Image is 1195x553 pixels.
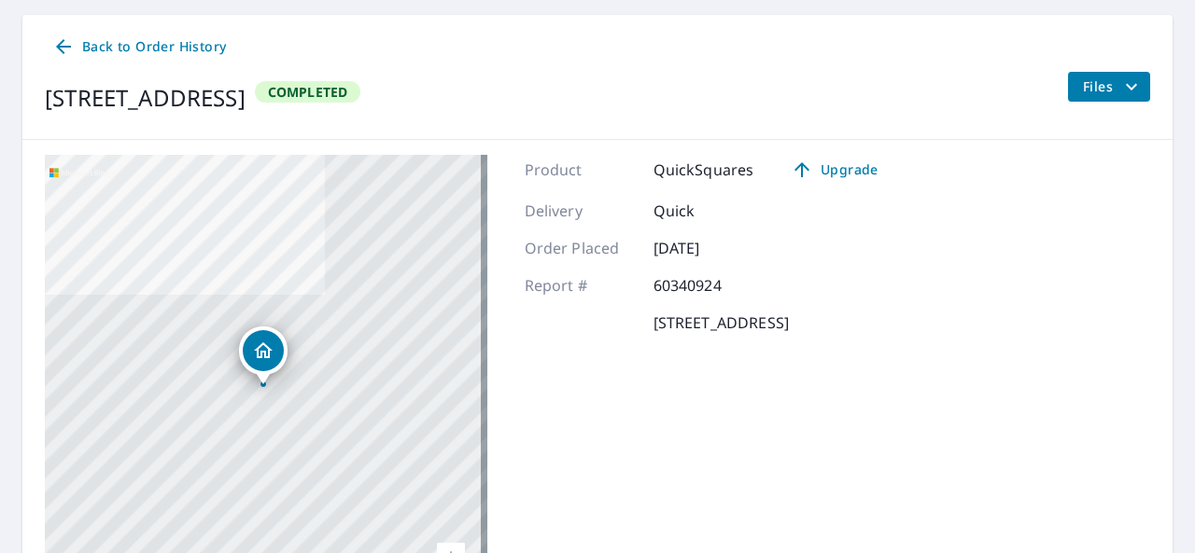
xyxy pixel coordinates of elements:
div: [STREET_ADDRESS] [45,81,246,115]
p: Product [525,159,637,181]
p: Order Placed [525,237,637,259]
p: 60340924 [654,274,766,297]
p: [DATE] [654,237,766,259]
p: Quick [654,200,766,222]
p: QuickSquares [654,159,754,181]
span: Files [1083,76,1143,98]
div: Dropped pin, building 1, Residential property, 304 Live Oak Dr Mountain City, TX 78610 [239,326,288,384]
a: Back to Order History [45,30,233,64]
span: Completed [257,83,359,101]
p: [STREET_ADDRESS] [654,311,789,334]
p: Delivery [525,200,637,222]
span: Upgrade [787,159,881,181]
a: Upgrade [776,155,893,185]
button: filesDropdownBtn-60340924 [1067,72,1150,102]
span: Back to Order History [52,35,226,59]
p: Report # [525,274,637,297]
